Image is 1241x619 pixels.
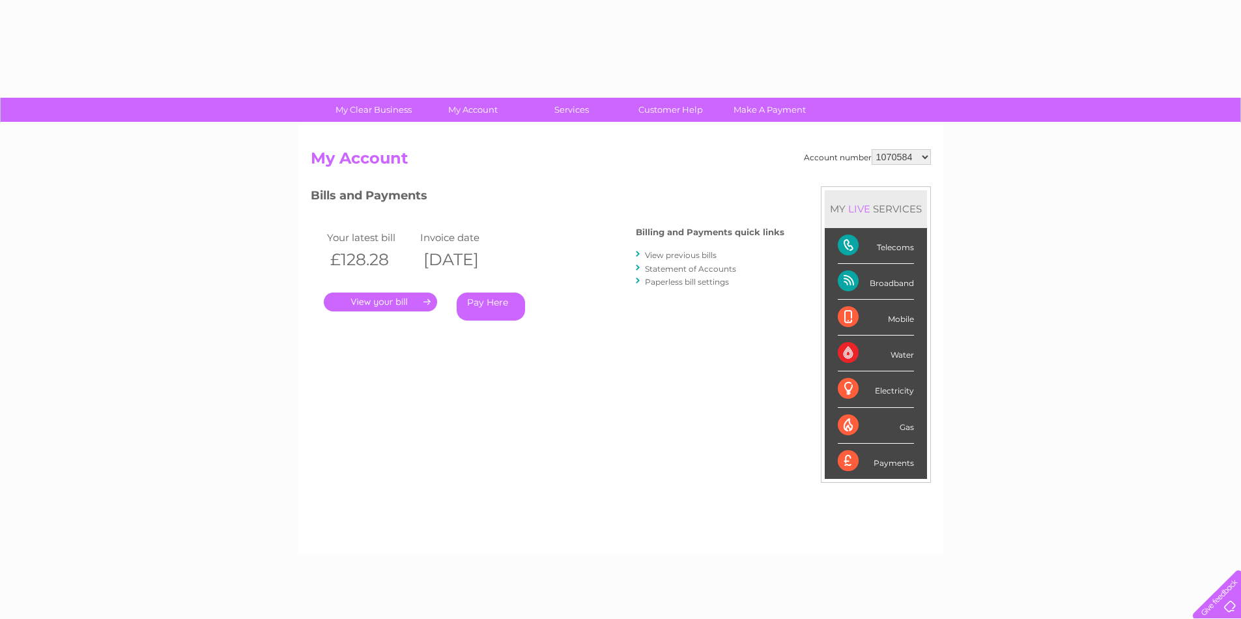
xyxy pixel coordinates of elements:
th: [DATE] [417,246,511,273]
h4: Billing and Payments quick links [636,227,784,237]
a: . [324,293,437,311]
a: Make A Payment [716,98,823,122]
a: My Clear Business [320,98,427,122]
div: Telecoms [838,228,914,264]
a: Pay Here [457,293,525,321]
a: Services [518,98,625,122]
div: LIVE [846,203,873,215]
h3: Bills and Payments [311,186,784,209]
td: Your latest bill [324,229,418,246]
div: Gas [838,408,914,444]
td: Invoice date [417,229,511,246]
th: £128.28 [324,246,418,273]
a: My Account [419,98,526,122]
a: Statement of Accounts [645,264,736,274]
div: Mobile [838,300,914,336]
div: MY SERVICES [825,190,927,227]
div: Account number [804,149,931,165]
div: Broadband [838,264,914,300]
a: Customer Help [617,98,724,122]
h2: My Account [311,149,931,174]
div: Water [838,336,914,371]
a: View previous bills [645,250,717,260]
a: Paperless bill settings [645,277,729,287]
div: Payments [838,444,914,479]
div: Electricity [838,371,914,407]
